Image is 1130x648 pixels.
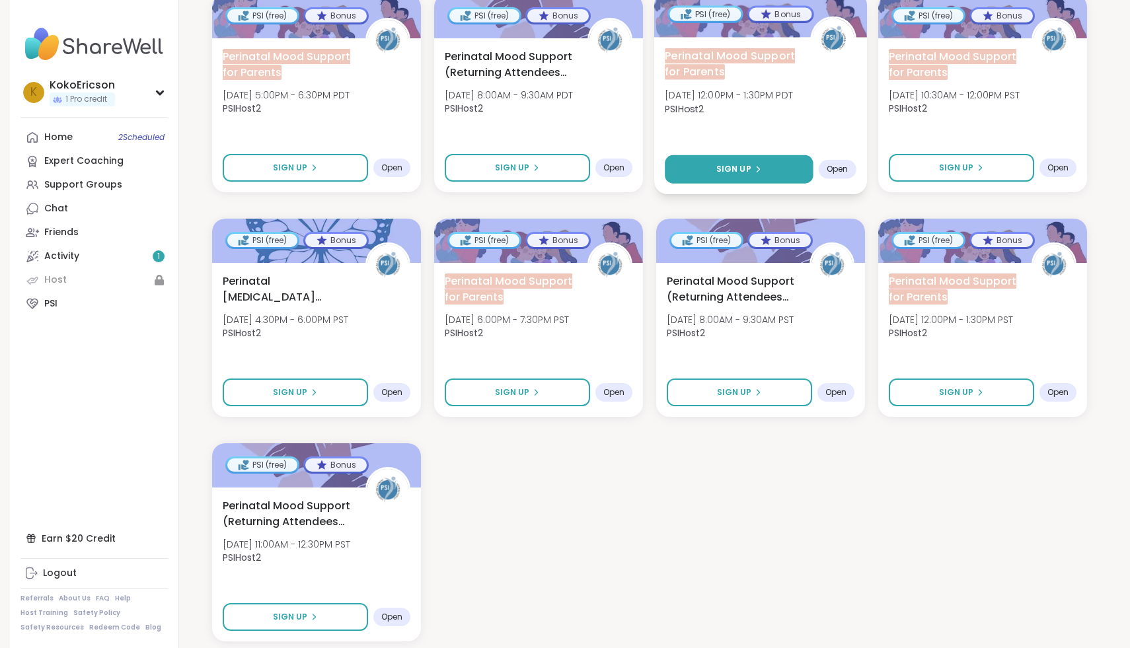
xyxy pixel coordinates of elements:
[223,313,348,326] span: [DATE] 4:30PM - 6:00PM PST
[20,623,84,632] a: Safety Resources
[223,378,368,406] button: Sign Up
[665,102,704,115] b: PSIHost2
[527,9,589,22] div: Bonus
[273,611,307,623] span: Sign Up
[445,102,483,115] b: PSIHost2
[827,164,848,174] span: Open
[749,234,811,247] div: Bonus
[825,387,847,398] span: Open
[223,538,350,551] span: [DATE] 11:00AM - 12:30PM PST
[59,594,91,603] a: About Us
[527,234,589,247] div: Bonus
[44,273,67,287] div: Host
[30,84,37,101] span: K
[889,273,1016,305] span: Perinatal Mood Support for Parents
[223,498,351,530] span: Perinatal Mood Support (Returning Attendees Only)
[381,612,402,622] span: Open
[589,20,630,61] img: PSIHost2
[665,89,793,102] span: [DATE] 12:00PM - 1:30PM PDT
[589,244,630,285] img: PSIHost2
[367,244,408,285] img: PSIHost2
[449,9,519,22] div: PSI (free)
[665,155,813,184] button: Sign Up
[20,268,168,292] a: Host
[445,273,572,305] span: Perinatal Mood Support for Parents
[223,273,351,305] span: Perinatal [MEDICAL_DATA] Support for Survivors
[665,48,795,79] span: Perinatal Mood Support for Parents
[305,9,367,22] div: Bonus
[65,94,107,105] span: 1 Pro credit
[667,378,812,406] button: Sign Up
[89,623,140,632] a: Redeem Code
[20,244,168,268] a: Activity1
[305,458,367,472] div: Bonus
[495,386,529,398] span: Sign Up
[445,49,573,81] span: Perinatal Mood Support (Returning Attendees Only)
[223,89,350,102] span: [DATE] 5:00PM - 6:30PM PDT
[1034,20,1074,61] img: PSIHost2
[893,234,963,247] div: PSI (free)
[667,273,795,305] span: Perinatal Mood Support (Returning Attendees Only)
[1047,162,1069,173] span: Open
[223,603,368,631] button: Sign Up
[44,297,57,310] div: PSI
[305,234,367,247] div: Bonus
[20,21,168,67] img: ShareWell Nav Logo
[20,126,168,149] a: Home2Scheduled
[603,387,624,398] span: Open
[445,154,590,182] button: Sign Up
[44,202,68,215] div: Chat
[381,387,402,398] span: Open
[118,132,165,143] span: 2 Scheduled
[716,163,751,175] span: Sign Up
[44,226,79,239] div: Friends
[20,221,168,244] a: Friends
[495,162,529,174] span: Sign Up
[971,9,1033,22] div: Bonus
[717,386,751,398] span: Sign Up
[445,326,483,340] b: PSIHost2
[893,9,963,22] div: PSI (free)
[223,49,350,80] span: Perinatal Mood Support for Parents
[445,378,590,406] button: Sign Up
[44,250,79,263] div: Activity
[157,251,160,262] span: 1
[445,313,569,326] span: [DATE] 6:00PM - 7:30PM PST
[20,594,54,603] a: Referrals
[145,623,161,632] a: Blog
[273,386,307,398] span: Sign Up
[889,313,1013,326] span: [DATE] 12:00PM - 1:30PM PST
[889,326,927,340] b: PSIHost2
[669,7,741,20] div: PSI (free)
[20,173,168,197] a: Support Groups
[449,234,519,247] div: PSI (free)
[20,526,168,550] div: Earn $20 Credit
[603,162,624,173] span: Open
[1034,244,1074,285] img: PSIHost2
[667,313,794,326] span: [DATE] 8:00AM - 9:30AM PST
[889,49,1016,80] span: Perinatal Mood Support for Parents
[43,567,77,580] div: Logout
[44,131,73,144] div: Home
[1047,387,1069,398] span: Open
[115,594,131,603] a: Help
[445,89,573,102] span: [DATE] 8:00AM - 9:30AM PDT
[20,197,168,221] a: Chat
[813,18,854,60] img: PSIHost2
[44,155,124,168] div: Expert Coaching
[227,234,297,247] div: PSI (free)
[96,594,110,603] a: FAQ
[889,102,927,115] b: PSIHost2
[667,326,705,340] b: PSIHost2
[939,386,973,398] span: Sign Up
[20,292,168,316] a: PSI
[671,234,741,247] div: PSI (free)
[223,102,261,115] b: PSIHost2
[273,162,307,174] span: Sign Up
[971,234,1033,247] div: Bonus
[223,154,368,182] button: Sign Up
[811,244,852,285] img: PSIHost2
[50,78,115,92] div: KokoEricson
[44,178,122,192] div: Support Groups
[73,608,120,618] a: Safety Policy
